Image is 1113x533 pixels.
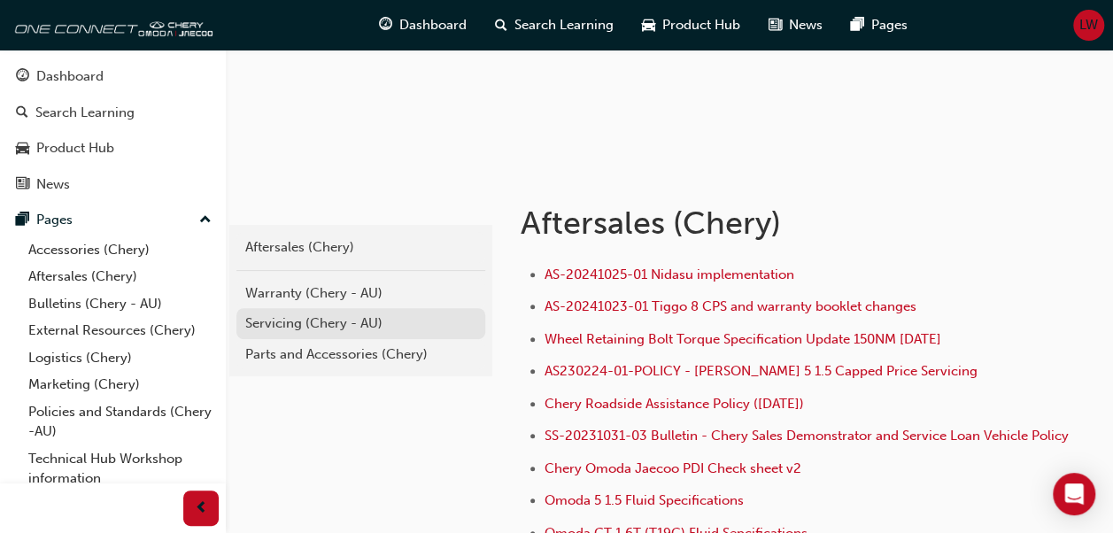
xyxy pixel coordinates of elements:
img: oneconnect [9,7,213,42]
span: guage-icon [379,14,392,36]
a: guage-iconDashboard [365,7,481,43]
a: External Resources (Chery) [21,317,219,344]
a: Chery Roadside Assistance Policy ([DATE]) [545,396,804,412]
a: Warranty (Chery - AU) [236,278,485,309]
a: Product Hub [7,132,219,165]
div: Parts and Accessories (Chery) [245,344,476,365]
div: Servicing (Chery - AU) [245,313,476,334]
span: Pages [871,15,908,35]
a: Dashboard [7,60,219,93]
div: Search Learning [35,103,135,123]
h1: Aftersales (Chery) [521,204,978,243]
a: Technical Hub Workshop information [21,445,219,492]
a: Servicing (Chery - AU) [236,308,485,339]
a: AS-20241025-01 Nidasu implementation [545,266,794,282]
div: News [36,174,70,195]
a: AS230224-01-POLICY - [PERSON_NAME] 5 1.5 Capped Price Servicing [545,363,978,379]
a: Search Learning [7,97,219,129]
span: Dashboard [399,15,467,35]
button: Pages [7,204,219,236]
span: pages-icon [16,212,29,228]
a: search-iconSearch Learning [481,7,628,43]
span: news-icon [16,177,29,193]
a: Parts and Accessories (Chery) [236,339,485,370]
span: news-icon [769,14,782,36]
a: Aftersales (Chery) [21,263,219,290]
span: car-icon [642,14,655,36]
span: guage-icon [16,69,29,85]
div: Aftersales (Chery) [245,237,476,258]
span: News [789,15,823,35]
span: Product Hub [662,15,740,35]
span: pages-icon [851,14,864,36]
div: Product Hub [36,138,114,158]
div: Pages [36,210,73,230]
a: car-iconProduct Hub [628,7,754,43]
a: Aftersales (Chery) [236,232,485,263]
a: Wheel Retaining Bolt Torque Specification Update 150NM [DATE] [545,331,941,347]
a: Bulletins (Chery - AU) [21,290,219,318]
a: Logistics (Chery) [21,344,219,372]
a: Marketing (Chery) [21,371,219,398]
div: Warranty (Chery - AU) [245,283,476,304]
span: up-icon [199,209,212,232]
span: search-icon [495,14,507,36]
span: LW [1079,15,1098,35]
div: Open Intercom Messenger [1053,473,1095,515]
button: DashboardSearch LearningProduct HubNews [7,57,219,204]
a: Chery Omoda Jaecoo PDI Check sheet v2 [545,460,801,476]
span: Search Learning [514,15,614,35]
a: Accessories (Chery) [21,236,219,264]
span: prev-icon [195,498,208,520]
a: Policies and Standards (Chery -AU) [21,398,219,445]
span: search-icon [16,105,28,121]
a: pages-iconPages [837,7,922,43]
a: SS-20231031-03 Bulletin - Chery Sales Demonstrator and Service Loan Vehicle Policy [545,428,1069,444]
a: news-iconNews [754,7,837,43]
span: car-icon [16,141,29,157]
a: News [7,168,219,201]
div: Dashboard [36,66,104,87]
button: LW [1073,10,1104,41]
a: AS-20241023-01 Tiggo 8 CPS and warranty booklet changes [545,298,916,314]
a: Omoda 5 1.5 Fluid Specifications [545,492,744,508]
